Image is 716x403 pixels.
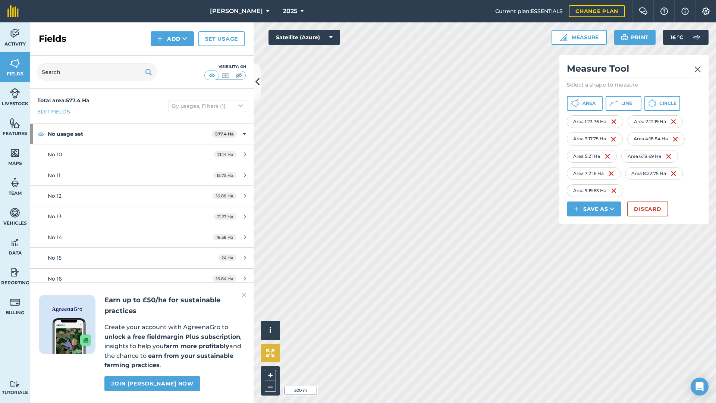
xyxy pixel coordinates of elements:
button: Area [567,96,603,111]
button: Save as [567,201,621,216]
img: svg+xml;base64,PD94bWwgdmVyc2lvbj0iMS4wIiBlbmNvZGluZz0idXRmLTgiPz4KPCEtLSBHZW5lcmF0b3I6IEFkb2JlIE... [10,207,20,218]
span: 16.88 Ha [213,193,236,199]
strong: farm more profitably [164,343,229,350]
span: 15.75 Ha [213,172,236,178]
span: Circle [659,100,676,106]
img: svg+xml;base64,PHN2ZyB4bWxucz0iaHR0cDovL3d3dy53My5vcmcvMjAwMC9zdmciIHdpZHRoPSIxNiIgaGVpZ2h0PSIyNC... [610,135,616,144]
button: + [265,370,276,381]
a: Set usage [198,31,245,46]
img: svg+xml;base64,PD94bWwgdmVyc2lvbj0iMS4wIiBlbmNvZGluZz0idXRmLTgiPz4KPCEtLSBHZW5lcmF0b3I6IEFkb2JlIE... [10,297,20,308]
img: svg+xml;base64,PHN2ZyB4bWxucz0iaHR0cDovL3d3dy53My5vcmcvMjAwMC9zdmciIHdpZHRoPSIxOSIgaGVpZ2h0PSIyNC... [621,33,628,42]
img: svg+xml;base64,PD94bWwgdmVyc2lvbj0iMS4wIiBlbmNvZGluZz0idXRmLTgiPz4KPCEtLSBHZW5lcmF0b3I6IEFkb2JlIE... [10,381,20,388]
img: svg+xml;base64,PHN2ZyB4bWxucz0iaHR0cDovL3d3dy53My5vcmcvMjAwMC9zdmciIHdpZHRoPSI1NiIgaGVpZ2h0PSI2MC... [10,147,20,159]
img: svg+xml;base64,PHN2ZyB4bWxucz0iaHR0cDovL3d3dy53My5vcmcvMjAwMC9zdmciIHdpZHRoPSIxNiIgaGVpZ2h0PSIyNC... [671,117,676,126]
span: No 15 [48,254,62,261]
a: Join [PERSON_NAME] now [104,376,200,391]
span: No 14 [48,234,62,241]
div: Visibility: On [204,64,246,70]
span: No 12 [48,193,62,199]
img: svg+xml;base64,PHN2ZyB4bWxucz0iaHR0cDovL3d3dy53My5vcmcvMjAwMC9zdmciIHdpZHRoPSI1NiIgaGVpZ2h0PSI2MC... [10,118,20,129]
span: 16.84 Ha [213,275,236,282]
img: Four arrows, one pointing top left, one top right, one bottom right and the last bottom left [266,349,274,357]
button: Circle [644,96,680,111]
div: Area 4 : 18.54 Ha [627,132,685,145]
div: Area 8 : 22.75 Ha [625,167,683,180]
h2: Measure Tool [567,63,701,78]
img: svg+xml;base64,PHN2ZyB4bWxucz0iaHR0cDovL3d3dy53My5vcmcvMjAwMC9zdmciIHdpZHRoPSIxNiIgaGVpZ2h0PSIyNC... [604,152,610,161]
img: fieldmargin Logo [7,5,19,17]
span: No 11 [48,172,60,179]
img: svg+xml;base64,PHN2ZyB4bWxucz0iaHR0cDovL3d3dy53My5vcmcvMjAwMC9zdmciIHdpZHRoPSIxNiIgaGVpZ2h0PSIyNC... [611,186,617,195]
div: Open Intercom Messenger [691,378,709,396]
a: Change plan [569,5,625,17]
img: Ruler icon [560,34,567,41]
a: No 1115.75 Ha [30,165,254,185]
img: svg+xml;base64,PHN2ZyB4bWxucz0iaHR0cDovL3d3dy53My5vcmcvMjAwMC9zdmciIHdpZHRoPSIyMiIgaGVpZ2h0PSIzMC... [242,291,246,300]
button: Measure [552,30,607,45]
a: No 1524 Ha [30,248,254,268]
img: svg+xml;base64,PHN2ZyB4bWxucz0iaHR0cDovL3d3dy53My5vcmcvMjAwMC9zdmciIHdpZHRoPSI1MCIgaGVpZ2h0PSI0MC... [234,72,244,79]
a: No 1021.14 Ha [30,144,254,165]
h2: Earn up to £50/ha for sustainable practices [104,295,245,316]
img: svg+xml;base64,PHN2ZyB4bWxucz0iaHR0cDovL3d3dy53My5vcmcvMjAwMC9zdmciIHdpZHRoPSIxNiIgaGVpZ2h0PSIyNC... [666,152,672,161]
p: Create your account with AgreenaGro to , insights to help you and the chance to . [104,322,245,370]
span: 21.14 Ha [214,151,236,157]
strong: No usage set [48,124,212,144]
p: Select a shape to measure [567,81,701,88]
span: Area [582,100,596,106]
img: svg+xml;base64,PHN2ZyB4bWxucz0iaHR0cDovL3d3dy53My5vcmcvMjAwMC9zdmciIHdpZHRoPSIxNiIgaGVpZ2h0PSIyNC... [671,169,676,178]
strong: Total area : 577.4 Ha [37,97,89,104]
img: svg+xml;base64,PD94bWwgdmVyc2lvbj0iMS4wIiBlbmNvZGluZz0idXRmLTgiPz4KPCEtLSBHZW5lcmF0b3I6IEFkb2JlIE... [689,30,704,45]
img: A cog icon [701,7,710,15]
div: Area 9 : 19.63 Ha [567,184,623,197]
div: Area 5 : 21 Ha [567,150,617,163]
span: [PERSON_NAME] [210,7,263,16]
span: 21.23 Ha [214,213,236,220]
button: By usages, Filters (1) [169,100,246,112]
img: svg+xml;base64,PD94bWwgdmVyc2lvbj0iMS4wIiBlbmNvZGluZz0idXRmLTgiPz4KPCEtLSBHZW5lcmF0b3I6IEFkb2JlIE... [10,267,20,278]
button: Discard [627,201,668,216]
span: 16.56 Ha [213,234,236,240]
img: svg+xml;base64,PHN2ZyB4bWxucz0iaHR0cDovL3d3dy53My5vcmcvMjAwMC9zdmciIHdpZHRoPSIxNCIgaGVpZ2h0PSIyNC... [574,204,579,213]
img: svg+xml;base64,PHN2ZyB4bWxucz0iaHR0cDovL3d3dy53My5vcmcvMjAwMC9zdmciIHdpZHRoPSIyMiIgaGVpZ2h0PSIzMC... [694,65,701,74]
img: svg+xml;base64,PD94bWwgdmVyc2lvbj0iMS4wIiBlbmNvZGluZz0idXRmLTgiPz4KPCEtLSBHZW5lcmF0b3I6IEFkb2JlIE... [10,28,20,39]
button: Satellite (Azure) [268,30,340,45]
img: svg+xml;base64,PHN2ZyB4bWxucz0iaHR0cDovL3d3dy53My5vcmcvMjAwMC9zdmciIHdpZHRoPSIxNiIgaGVpZ2h0PSIyNC... [611,117,617,126]
div: Area 1 : 23.76 Ha [567,115,623,128]
div: Area 6 : 18.69 Ha [621,150,678,163]
img: svg+xml;base64,PD94bWwgdmVyc2lvbj0iMS4wIiBlbmNvZGluZz0idXRmLTgiPz4KPCEtLSBHZW5lcmF0b3I6IEFkb2JlIE... [10,177,20,188]
img: svg+xml;base64,PHN2ZyB4bWxucz0iaHR0cDovL3d3dy53My5vcmcvMjAwMC9zdmciIHdpZHRoPSIxOSIgaGVpZ2h0PSIyNC... [145,68,152,76]
span: 24 Ha [218,254,236,261]
button: Line [606,96,641,111]
span: 2025 [283,7,297,16]
img: svg+xml;base64,PHN2ZyB4bWxucz0iaHR0cDovL3d3dy53My5vcmcvMjAwMC9zdmciIHdpZHRoPSIxNyIgaGVpZ2h0PSIxNy... [681,7,689,16]
button: 16 °C [663,30,709,45]
img: svg+xml;base64,PHN2ZyB4bWxucz0iaHR0cDovL3d3dy53My5vcmcvMjAwMC9zdmciIHdpZHRoPSI1NiIgaGVpZ2h0PSI2MC... [10,58,20,69]
div: Area 2 : 21.19 Ha [628,115,683,128]
button: Print [614,30,656,45]
a: No 1416.56 Ha [30,227,254,247]
img: svg+xml;base64,PHN2ZyB4bWxucz0iaHR0cDovL3d3dy53My5vcmcvMjAwMC9zdmciIHdpZHRoPSIxOCIgaGVpZ2h0PSIyNC... [38,129,44,138]
span: Current plan : ESSENTIALS [495,7,563,15]
div: Area 3 : 17.75 Ha [567,132,623,145]
h2: Fields [39,33,66,45]
button: – [265,381,276,392]
img: svg+xml;base64,PHN2ZyB4bWxucz0iaHR0cDovL3d3dy53My5vcmcvMjAwMC9zdmciIHdpZHRoPSIxNCIgaGVpZ2h0PSIyNC... [157,34,163,43]
span: No 10 [48,151,62,158]
strong: 577.4 Ha [215,131,234,137]
a: Edit fields [37,107,70,116]
button: i [261,321,280,340]
button: Add [151,31,194,46]
span: 16 ° C [671,30,683,45]
img: Two speech bubbles overlapping with the left bubble in the forefront [639,7,648,15]
img: A question mark icon [660,7,669,15]
span: No 16 [48,275,62,282]
strong: unlock a free fieldmargin Plus subscription [104,333,240,340]
div: No usage set577.4 Ha [30,124,254,144]
strong: earn from your sustainable farming practices [104,352,233,369]
span: Line [621,100,632,106]
a: No 1321.23 Ha [30,206,254,227]
a: No 1216.88 Ha [30,186,254,206]
span: i [269,326,271,335]
img: svg+xml;base64,PD94bWwgdmVyc2lvbj0iMS4wIiBlbmNvZGluZz0idXRmLTgiPz4KPCEtLSBHZW5lcmF0b3I6IEFkb2JlIE... [10,88,20,99]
